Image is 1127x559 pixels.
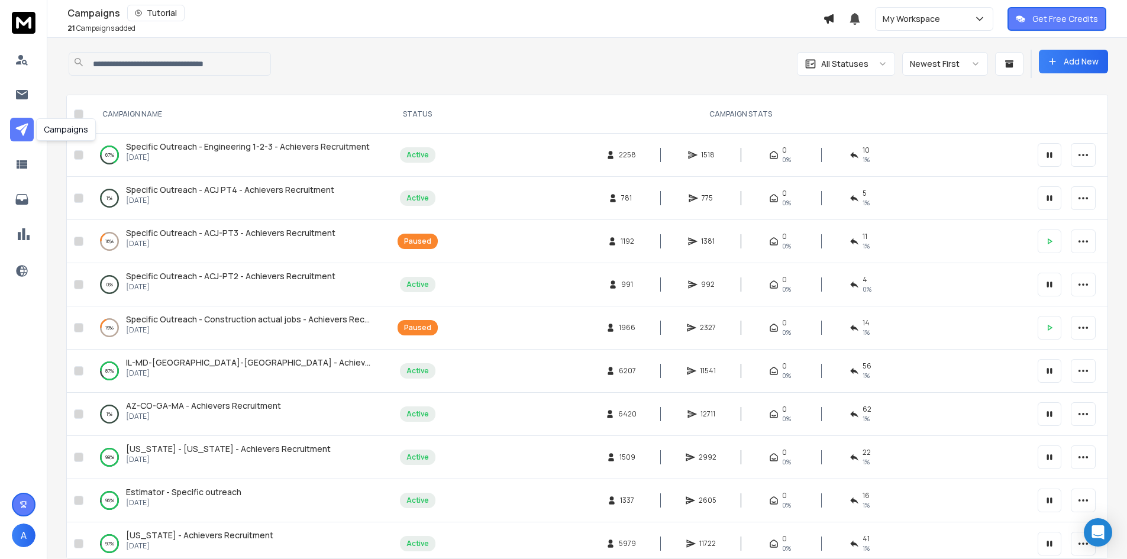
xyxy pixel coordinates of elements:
[406,409,429,419] div: Active
[883,13,945,25] p: My Workspace
[863,155,870,164] span: 1 %
[105,235,114,247] p: 16 %
[126,412,281,421] p: [DATE]
[621,280,633,289] span: 991
[67,5,823,21] div: Campaigns
[126,314,372,325] a: Specific Outreach - Construction actual jobs - Achievers Recruitment
[88,350,384,393] td: 87%IL-MD-[GEOGRAPHIC_DATA]-[GEOGRAPHIC_DATA] - Achievers Recruitment[DATE]
[782,328,791,337] span: 0%
[863,491,870,500] span: 16
[105,149,114,161] p: 67 %
[451,95,1031,134] th: CAMPAIGN STATS
[106,192,112,204] p: 1 %
[863,371,870,380] span: 1 %
[782,198,791,208] span: 0%
[126,153,370,162] p: [DATE]
[863,405,871,414] span: 62
[126,270,335,282] a: Specific Outreach - ACJ-PT2 - Achievers Recruitment
[126,357,429,368] span: IL-MD-[GEOGRAPHIC_DATA]-[GEOGRAPHIC_DATA] - Achievers Recruitment
[702,193,713,203] span: 775
[406,193,429,203] div: Active
[88,134,384,177] td: 67%Specific Outreach - Engineering 1-2-3 - Achievers Recruitment[DATE]
[406,366,429,376] div: Active
[12,524,35,547] button: A
[105,365,114,377] p: 87 %
[126,314,398,325] span: Specific Outreach - Construction actual jobs - Achievers Recruitment
[782,544,791,553] span: 0%
[619,323,635,332] span: 1966
[782,534,787,544] span: 0
[782,491,787,500] span: 0
[701,280,715,289] span: 992
[782,275,787,285] span: 0
[863,328,870,337] span: 1 %
[699,453,716,462] span: 2992
[1007,7,1106,31] button: Get Free Credits
[782,405,787,414] span: 0
[863,544,870,553] span: 1 %
[782,189,787,198] span: 0
[863,285,871,294] span: 0 %
[126,282,335,292] p: [DATE]
[700,366,716,376] span: 11541
[126,325,372,335] p: [DATE]
[126,357,372,369] a: IL-MD-[GEOGRAPHIC_DATA]-[GEOGRAPHIC_DATA] - Achievers Recruitment
[105,495,114,506] p: 96 %
[406,539,429,548] div: Active
[700,409,715,419] span: 12711
[88,263,384,306] td: 0%Specific Outreach - ACJ-PT2 - Achievers Recruitment[DATE]
[619,366,636,376] span: 6207
[126,141,370,153] a: Specific Outreach - Engineering 1-2-3 - Achievers Recruitment
[619,453,635,462] span: 1509
[1032,13,1098,25] p: Get Free Credits
[126,141,370,152] span: Specific Outreach - Engineering 1-2-3 - Achievers Recruitment
[782,285,791,294] span: 0%
[88,436,384,479] td: 99%[US_STATE] - [US_STATE] - Achievers Recruitment[DATE]
[67,23,75,33] span: 21
[902,52,988,76] button: Newest First
[126,184,334,196] a: Specific Outreach - ACJ PT4 - Achievers Recruitment
[88,306,384,350] td: 19%Specific Outreach - Construction actual jobs - Achievers Recruitment[DATE]
[863,232,867,241] span: 11
[782,241,791,251] span: 0%
[863,318,870,328] span: 14
[406,150,429,160] div: Active
[106,408,112,420] p: 1 %
[105,451,114,463] p: 99 %
[782,146,787,155] span: 0
[126,486,241,498] a: Estimator - Specific outreach
[863,146,870,155] span: 10
[126,369,372,378] p: [DATE]
[782,414,791,424] span: 0%
[88,95,384,134] th: CAMPAIGN NAME
[699,496,716,505] span: 2605
[863,361,871,371] span: 56
[126,196,334,205] p: [DATE]
[126,529,273,541] a: [US_STATE] - Achievers Recruitment
[88,393,384,436] td: 1%AZ-CO-GA-MA - Achievers Recruitment[DATE]
[863,189,867,198] span: 5
[863,198,870,208] span: 1 %
[126,400,281,412] a: AZ-CO-GA-MA - Achievers Recruitment
[126,400,281,411] span: AZ-CO-GA-MA - Achievers Recruitment
[699,539,716,548] span: 11722
[821,58,868,70] p: All Statuses
[384,95,451,134] th: STATUS
[126,498,241,508] p: [DATE]
[126,227,335,239] a: Specific Outreach - ACJ-PT3 - Achievers Recruitment
[406,453,429,462] div: Active
[105,322,114,334] p: 19 %
[782,232,787,241] span: 0
[127,5,185,21] button: Tutorial
[782,448,787,457] span: 0
[621,237,634,246] span: 1192
[126,486,241,497] span: Estimator - Specific outreach
[67,24,135,33] p: Campaigns added
[88,220,384,263] td: 16%Specific Outreach - ACJ-PT3 - Achievers Recruitment[DATE]
[105,538,114,550] p: 97 %
[126,443,331,455] a: [US_STATE] - [US_STATE] - Achievers Recruitment
[88,177,384,220] td: 1%Specific Outreach - ACJ PT4 - Achievers Recruitment[DATE]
